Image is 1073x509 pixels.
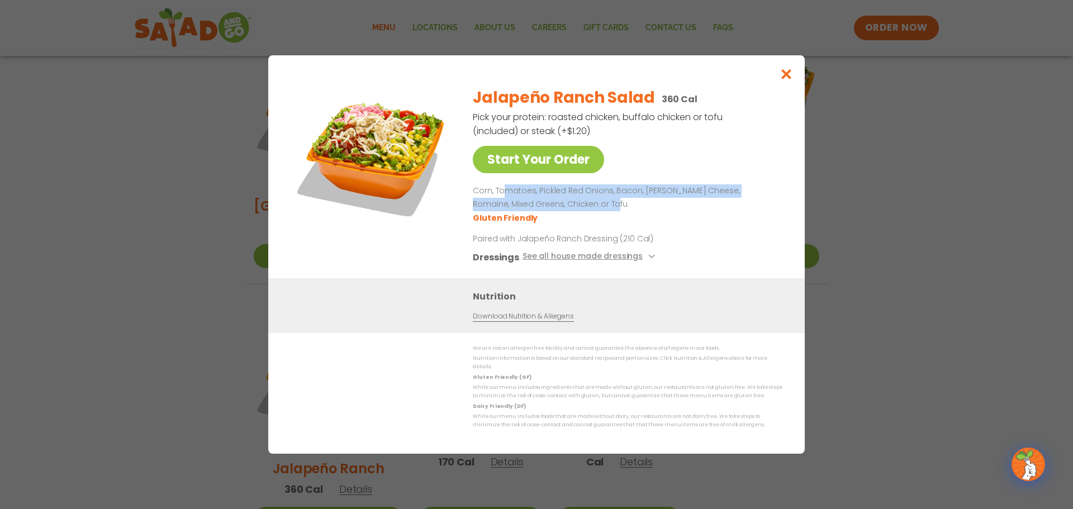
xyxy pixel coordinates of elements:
[473,250,519,264] h3: Dressings
[473,383,782,401] p: While our menu includes ingredients that are made without gluten, our restaurants are not gluten ...
[473,146,604,173] a: Start Your Order
[473,289,788,303] h3: Nutrition
[293,78,450,234] img: Featured product photo for Jalapeño Ranch Salad
[473,403,525,410] strong: Dairy Friendly (DF)
[473,311,573,322] a: Download Nutrition & Allergens
[473,354,782,372] p: Nutrition information is based on our standard recipes and portion sizes. Click Nutrition & Aller...
[523,250,658,264] button: See all house made dressings
[473,233,680,245] p: Paired with Jalapeño Ranch Dressing (210 Cal)
[473,184,778,211] p: Corn, Tomatoes, Pickled Red Onions, Bacon, [PERSON_NAME] Cheese, Romaine, Mixed Greens, Chicken o...
[768,55,805,93] button: Close modal
[473,110,724,138] p: Pick your protein: roasted chicken, buffalo chicken or tofu (included) or steak (+$1.20)
[473,344,782,353] p: We are not an allergen free facility and cannot guarantee the absence of allergens in our foods.
[473,412,782,430] p: While our menu includes foods that are made without dairy, our restaurants are not dairy free. We...
[473,86,654,110] h2: Jalapeño Ranch Salad
[473,212,539,224] li: Gluten Friendly
[662,92,697,106] p: 360 Cal
[1013,449,1044,480] img: wpChatIcon
[473,374,531,380] strong: Gluten Friendly (GF)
